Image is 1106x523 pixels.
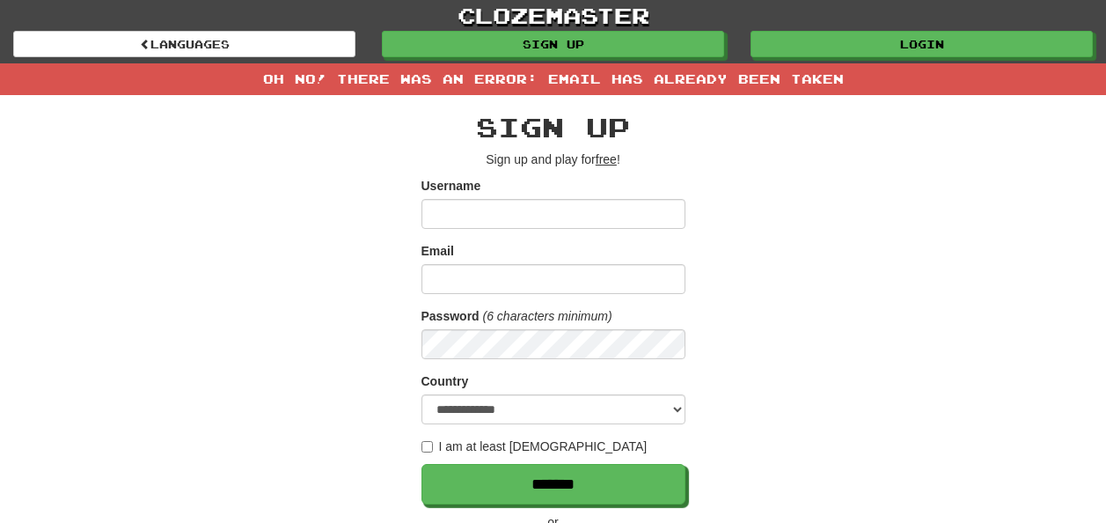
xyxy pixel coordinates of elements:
label: Password [421,307,480,325]
input: I am at least [DEMOGRAPHIC_DATA] [421,441,433,453]
label: Country [421,372,469,390]
a: Languages [13,31,355,57]
a: Sign up [382,31,724,57]
u: free [596,152,617,166]
label: Username [421,177,481,195]
label: I am at least [DEMOGRAPHIC_DATA] [421,438,648,455]
p: Sign up and play for ! [421,151,685,168]
label: Email [421,242,454,260]
em: (6 characters minimum) [483,309,612,323]
a: Login [751,31,1093,57]
h2: Sign up [421,113,685,142]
